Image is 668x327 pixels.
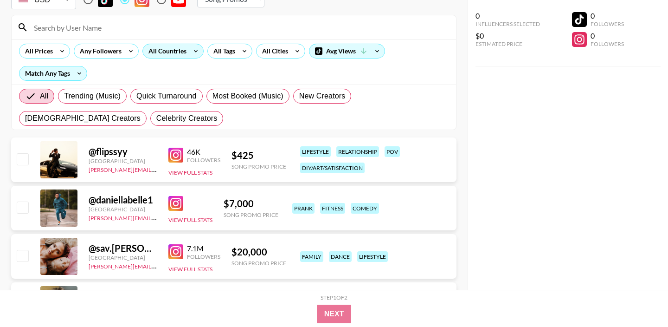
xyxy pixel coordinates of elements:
[136,91,197,102] span: Quick Turnaround
[292,203,315,214] div: prank
[168,196,183,211] img: Instagram
[212,91,283,102] span: Most Booked (Music)
[168,216,212,223] button: View Full Stats
[168,266,212,273] button: View Full Stats
[208,44,237,58] div: All Tags
[25,113,141,124] span: [DEMOGRAPHIC_DATA] Creators
[320,203,345,214] div: fitness
[357,251,388,262] div: lifestyle
[336,146,379,157] div: relationship
[143,44,188,58] div: All Countries
[299,91,346,102] span: New Creators
[89,242,157,254] div: @ sav.[PERSON_NAME]
[300,251,323,262] div: family
[89,206,157,213] div: [GEOGRAPHIC_DATA]
[224,198,278,209] div: $ 7,000
[168,244,183,259] img: Instagram
[19,44,55,58] div: All Prices
[231,246,286,258] div: $ 20,000
[89,194,157,206] div: @ daniellabelle1
[385,146,400,157] div: pov
[89,261,226,270] a: [PERSON_NAME][EMAIL_ADDRESS][DOMAIN_NAME]
[591,20,624,27] div: Followers
[89,164,226,173] a: [PERSON_NAME][EMAIL_ADDRESS][DOMAIN_NAME]
[475,40,540,47] div: Estimated Price
[317,305,352,323] button: Next
[321,294,347,301] div: Step 1 of 2
[300,146,331,157] div: lifestyle
[168,148,183,163] img: Instagram
[231,150,286,161] div: $ 425
[622,281,657,316] iframe: Drift Widget Chat Controller
[19,66,87,80] div: Match Any Tags
[168,169,212,176] button: View Full Stats
[74,44,123,58] div: Any Followers
[475,20,540,27] div: Influencers Selected
[156,113,218,124] span: Celebrity Creators
[300,163,365,173] div: diy/art/satisfaction
[231,260,286,267] div: Song Promo Price
[591,40,624,47] div: Followers
[40,91,48,102] span: All
[351,203,379,214] div: comedy
[89,213,226,222] a: [PERSON_NAME][EMAIL_ADDRESS][DOMAIN_NAME]
[257,44,290,58] div: All Cities
[475,11,540,20] div: 0
[64,91,121,102] span: Trending (Music)
[475,31,540,40] div: $0
[329,251,352,262] div: dance
[224,211,278,218] div: Song Promo Price
[231,163,286,170] div: Song Promo Price
[591,11,624,20] div: 0
[89,157,157,164] div: [GEOGRAPHIC_DATA]
[187,147,220,157] div: 46K
[28,20,450,35] input: Search by User Name
[187,157,220,163] div: Followers
[89,146,157,157] div: @ flipssyy
[309,44,385,58] div: Avg Views
[187,244,220,253] div: 7.1M
[187,253,220,260] div: Followers
[591,31,624,40] div: 0
[89,254,157,261] div: [GEOGRAPHIC_DATA]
